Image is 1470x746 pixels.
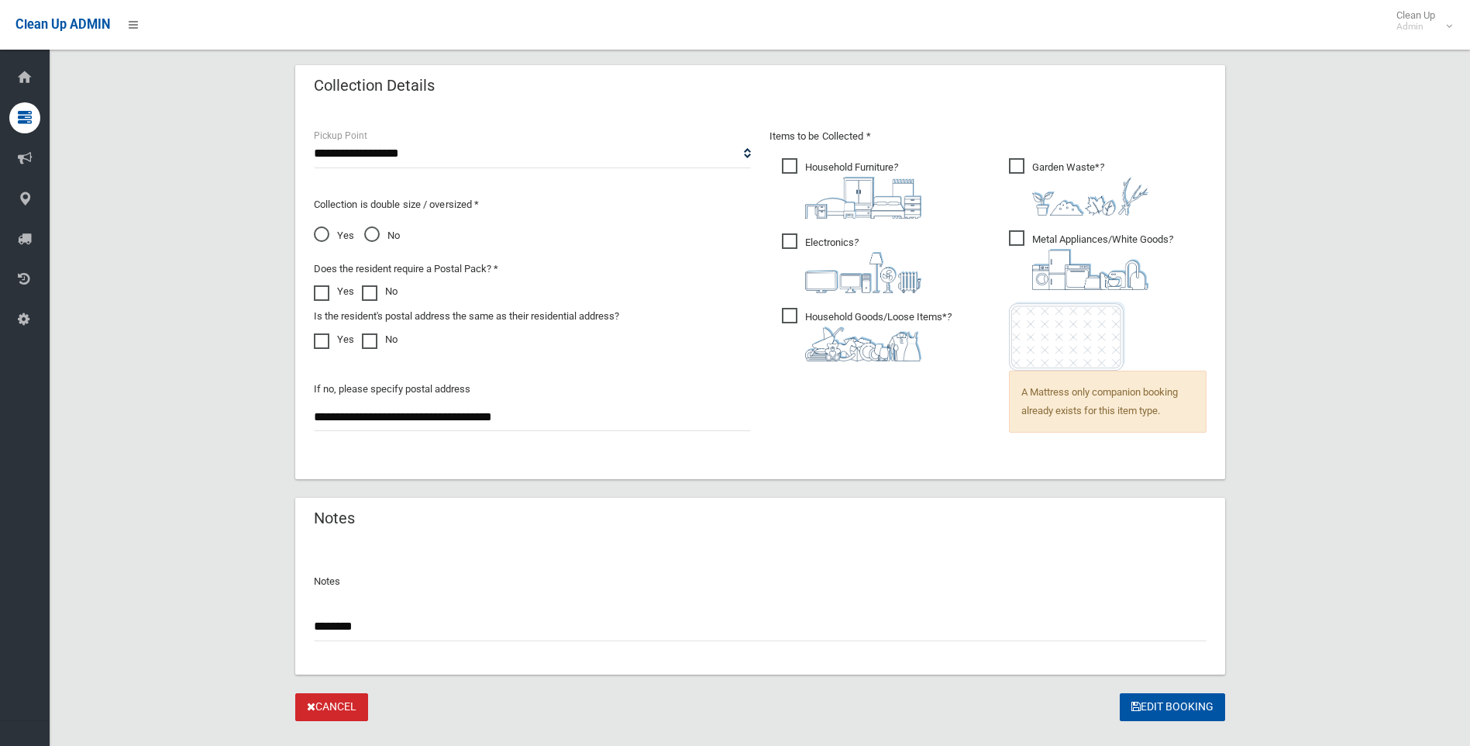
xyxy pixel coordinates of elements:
label: Yes [314,282,354,301]
img: aa9efdbe659d29b613fca23ba79d85cb.png [805,177,921,219]
a: Cancel [295,693,368,722]
button: Edit Booking [1120,693,1225,722]
i: ? [805,237,921,293]
label: Does the resident require a Postal Pack? * [314,260,498,278]
i: ? [805,311,952,361]
label: Is the resident's postal address the same as their residential address? [314,307,619,326]
img: 4fd8a5c772b2c999c83690221e5242e0.png [1032,177,1148,216]
span: Electronics [782,233,921,293]
span: Household Furniture [782,158,921,219]
span: Metal Appliances/White Goods [1009,230,1173,290]
header: Notes [295,503,374,534]
img: b13cc3517677393f34c0a387616ef184.png [805,326,921,361]
small: Admin [1396,21,1435,33]
img: 394712a680b73dbc3d2a6a3a7ffe5a07.png [805,252,921,293]
label: No [362,330,398,349]
span: No [364,226,400,245]
i: ? [1032,161,1148,216]
span: Yes [314,226,354,245]
span: A Mattress only companion booking already exists for this item type. [1009,371,1207,433]
p: Notes [314,572,1207,591]
p: Collection is double size / oversized * [314,195,751,214]
i: ? [1032,233,1173,290]
label: No [362,282,398,301]
span: Household Goods/Loose Items* [782,308,952,361]
label: Yes [314,330,354,349]
label: If no, please specify postal address [314,380,470,399]
header: Collection Details [295,71,453,101]
img: e7408bece873d2c1783593a074e5cb2f.png [1009,302,1125,371]
span: Clean Up [1389,9,1451,33]
span: Garden Waste* [1009,158,1148,216]
span: Clean Up ADMIN [15,17,110,32]
img: 36c1b0289cb1767239cdd3de9e694f19.png [1032,249,1148,290]
p: Items to be Collected * [769,127,1207,146]
i: ? [805,161,921,219]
